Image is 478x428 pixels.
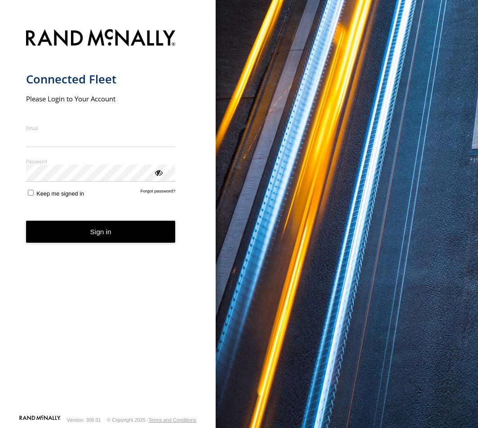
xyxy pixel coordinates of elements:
[141,188,176,197] a: Forgot password?
[26,125,176,131] label: Email
[26,24,190,415] form: main
[28,190,34,196] input: Keep me signed in
[26,72,176,87] h1: Connected Fleet
[154,168,163,177] div: ViewPassword
[26,27,176,50] img: Rand McNally
[36,190,84,197] span: Keep me signed in
[26,158,176,165] label: Password
[107,417,196,423] div: © Copyright 2025 -
[19,415,61,424] a: Visit our Website
[67,417,101,423] div: Version: 308.01
[149,417,196,423] a: Terms and Conditions
[26,94,176,103] h2: Please Login to Your Account
[26,221,176,243] button: Sign in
